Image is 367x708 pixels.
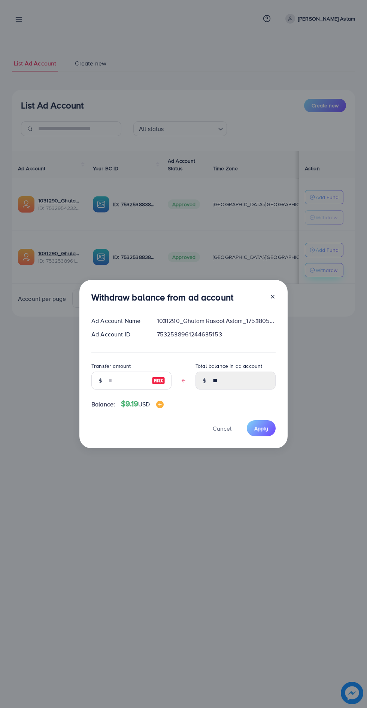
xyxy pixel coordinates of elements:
[138,400,150,408] span: USD
[152,376,165,385] img: image
[151,330,282,339] div: 7532538961244635153
[203,420,241,436] button: Cancel
[85,330,151,339] div: Ad Account ID
[213,424,231,433] span: Cancel
[91,362,131,370] label: Transfer amount
[91,292,233,303] h3: Withdraw balance from ad account
[85,317,151,325] div: Ad Account Name
[121,399,163,409] h4: $9.19
[195,362,262,370] label: Total balance in ad account
[247,420,276,436] button: Apply
[151,317,282,325] div: 1031290_Ghulam Rasool Aslam_1753805901568
[156,401,164,408] img: image
[91,400,115,409] span: Balance:
[254,425,268,432] span: Apply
